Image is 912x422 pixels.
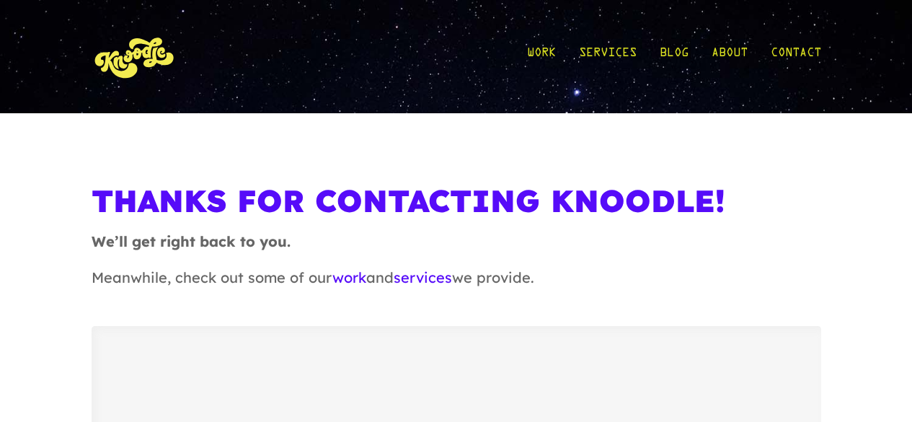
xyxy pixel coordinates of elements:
[579,23,637,90] a: Services
[92,267,821,303] p: Meanwhile, check out some of our and we provide.
[92,183,821,231] h1: Thanks For Contacting Knoodle!
[332,268,366,286] a: work
[92,23,178,90] img: KnoLogo(yellow)
[394,268,452,286] a: services
[92,232,291,250] strong: We’ll get right back to you.
[527,23,556,90] a: Work
[660,23,689,90] a: Blog
[712,23,748,90] a: About
[771,23,821,90] a: Contact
